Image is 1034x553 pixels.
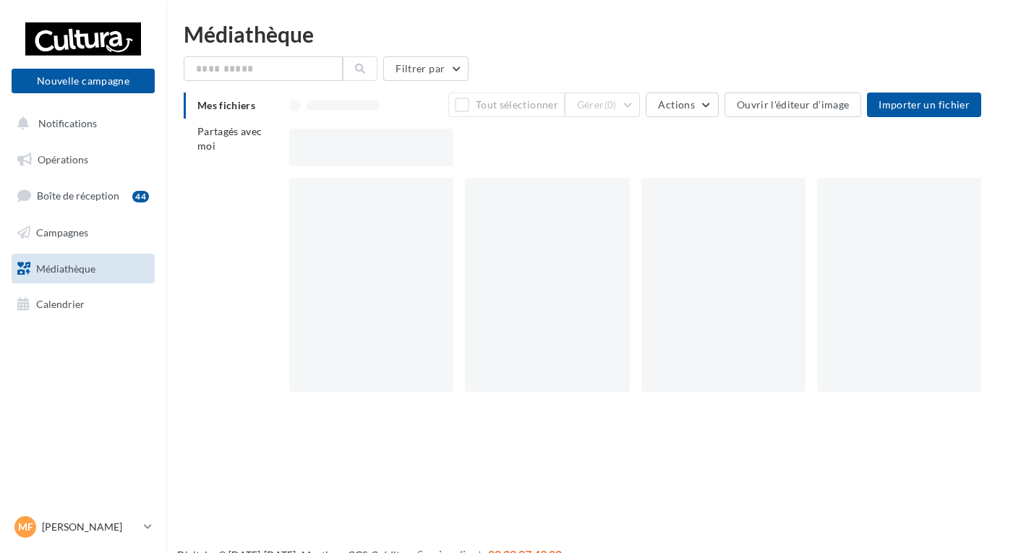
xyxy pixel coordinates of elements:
div: 44 [132,191,149,202]
div: Médiathèque [184,23,1017,45]
button: Gérer(0) [565,93,641,117]
span: Importer un fichier [879,98,970,111]
a: Opérations [9,145,158,175]
span: MF [18,520,33,534]
span: Notifications [38,117,97,129]
span: Médiathèque [36,262,95,274]
button: Nouvelle campagne [12,69,155,93]
span: Calendrier [36,298,85,310]
span: Boîte de réception [37,189,119,202]
button: Notifications [9,108,152,139]
button: Importer un fichier [867,93,981,117]
a: Calendrier [9,289,158,320]
p: [PERSON_NAME] [42,520,138,534]
a: Boîte de réception44 [9,180,158,211]
span: Campagnes [36,226,88,239]
a: MF [PERSON_NAME] [12,513,155,541]
button: Actions [646,93,718,117]
button: Filtrer par [383,56,469,81]
a: Médiathèque [9,254,158,284]
span: Partagés avec moi [197,125,262,152]
span: Actions [658,98,694,111]
button: Tout sélectionner [448,93,564,117]
button: Ouvrir l'éditeur d'image [725,93,861,117]
span: Mes fichiers [197,99,255,111]
span: (0) [604,99,617,111]
a: Campagnes [9,218,158,248]
span: Opérations [38,153,88,166]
